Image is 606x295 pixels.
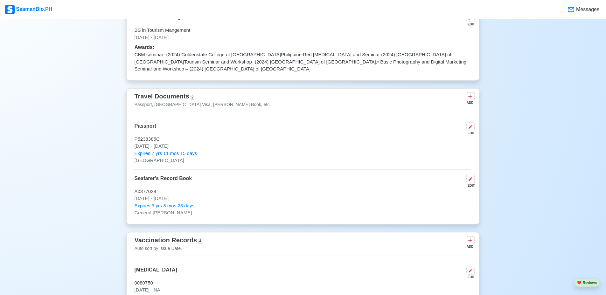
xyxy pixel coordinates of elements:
img: Logo [5,5,15,14]
div: ADD [466,100,473,105]
p: CBM seminar- (2024) Goldenstate College of [GEOGRAPHIC_DATA]Philippine Red [MEDICAL_DATA] and Sem... [134,51,471,73]
p: P5238385C [134,136,471,143]
span: Expires 9 yrs 8 mos 23 days [134,202,194,210]
p: [MEDICAL_DATA] [134,266,177,279]
div: EDIT [464,275,475,279]
span: Expires 7 yrs 11 mos 15 days [134,150,197,157]
span: heart [577,281,582,285]
div: ADD [466,244,473,249]
span: 4 [198,238,202,244]
p: [DATE] - NA [134,286,471,294]
p: [DATE] - [DATE] [134,34,471,41]
p: 0080750 [134,279,471,287]
p: Passport [134,122,156,136]
span: Messages [575,6,599,13]
p: A0377028 [134,188,471,195]
div: EDIT [464,22,475,27]
p: [DATE] - [DATE] [134,195,471,202]
div: EDIT [464,131,475,136]
span: .PH [44,6,52,12]
p: BS in Tourism Mangement [134,27,471,34]
span: Travel Documents [134,93,189,100]
p: Goldenstate College of Koronadal Inc. [134,13,226,27]
p: Passport, [GEOGRAPHIC_DATA] Visa, [PERSON_NAME] Book, etc. [134,101,271,108]
p: Seafarer's Record Book [134,175,192,188]
p: Auto sort by Issue Date. [134,245,202,252]
div: EDIT [464,183,475,188]
span: 2 [191,95,195,100]
div: SeamanBio [5,5,52,14]
p: General [PERSON_NAME] [134,209,471,217]
button: heartReviews [574,278,600,287]
p: [DATE] - [DATE] [134,143,471,150]
span: Vaccination Records [134,237,197,244]
span: Awards: [134,44,154,50]
p: [GEOGRAPHIC_DATA] [134,157,471,164]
